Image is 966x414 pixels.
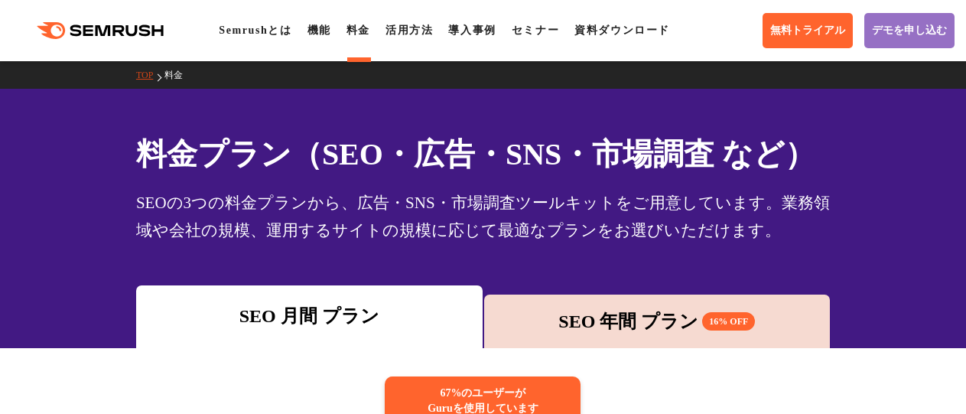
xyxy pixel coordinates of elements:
[307,24,331,36] a: 機能
[346,24,370,36] a: 料金
[385,24,433,36] a: 活用方法
[574,24,670,36] a: 資料ダウンロード
[872,24,947,37] span: デモを申し込む
[136,189,830,244] div: SEOの3つの料金プランから、広告・SNS・市場調査ツールキットをご用意しています。業務領域や会社の規模、運用するサイトの規模に応じて最適なプランをお選びいただけます。
[136,132,830,177] h1: 料金プラン（SEO・広告・SNS・市場調査 など）
[763,13,853,48] a: 無料トライアル
[864,13,955,48] a: デモを申し込む
[702,312,755,331] span: 16% OFF
[164,70,194,80] a: 料金
[136,70,164,80] a: TOP
[219,24,291,36] a: Semrushとは
[492,308,823,335] div: SEO 年間 プラン
[144,302,475,330] div: SEO 月間 プラン
[512,24,559,36] a: セミナー
[448,24,496,36] a: 導入事例
[770,24,845,37] span: 無料トライアル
